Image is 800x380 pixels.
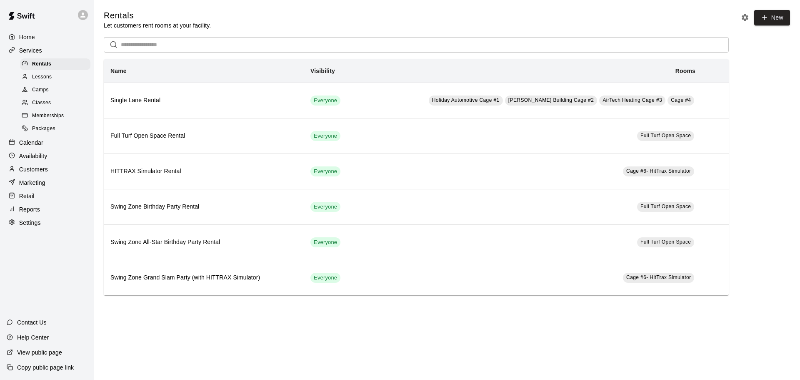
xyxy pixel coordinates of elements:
[310,132,340,140] span: Everyone
[310,96,340,106] div: This service is visible to all of your customers
[432,97,500,103] span: Holiday Automotive Cage #1
[19,179,45,187] p: Marketing
[20,123,94,136] a: Packages
[640,204,691,209] span: Full Turf Open Space
[310,97,340,105] span: Everyone
[19,205,40,214] p: Reports
[671,97,691,103] span: Cage #4
[602,97,662,103] span: AirTech Heating Cage #3
[310,202,340,212] div: This service is visible to all of your customers
[675,68,695,74] b: Rooms
[32,112,64,120] span: Memberships
[7,44,87,57] a: Services
[310,68,335,74] b: Visibility
[19,192,35,200] p: Retail
[310,168,340,176] span: Everyone
[110,273,297,282] h6: Swing Zone Grand Slam Party (with HITTRAX Simulator)
[110,68,127,74] b: Name
[19,219,41,227] p: Settings
[7,150,87,162] a: Availability
[310,237,340,247] div: This service is visible to all of your customers
[7,176,87,189] a: Marketing
[20,71,90,83] div: Lessons
[626,274,691,280] span: Cage #6- HitTrax Simulator
[310,131,340,141] div: This service is visible to all of your customers
[310,273,340,283] div: This service is visible to all of your customers
[20,97,90,109] div: Classes
[20,110,90,122] div: Memberships
[310,203,340,211] span: Everyone
[310,166,340,176] div: This service is visible to all of your customers
[7,190,87,202] a: Retail
[32,125,55,133] span: Packages
[7,163,87,176] a: Customers
[20,97,94,110] a: Classes
[640,133,691,138] span: Full Turf Open Space
[110,202,297,211] h6: Swing Zone Birthday Party Rental
[17,333,49,342] p: Help Center
[7,203,87,216] a: Reports
[104,10,211,21] h5: Rentals
[20,110,94,123] a: Memberships
[7,136,87,149] a: Calendar
[310,274,340,282] span: Everyone
[17,318,47,327] p: Contact Us
[739,11,751,24] button: Rental settings
[508,97,594,103] span: [PERSON_NAME] Building Cage #2
[17,348,62,357] p: View public page
[32,99,51,107] span: Classes
[20,123,90,135] div: Packages
[19,46,42,55] p: Services
[20,84,94,97] a: Camps
[32,60,51,68] span: Rentals
[19,33,35,41] p: Home
[110,238,297,247] h6: Swing Zone All-Star Birthday Party Rental
[104,21,211,30] p: Let customers rent rooms at your facility.
[19,138,43,147] p: Calendar
[20,70,94,83] a: Lessons
[104,59,729,295] table: simple table
[640,239,691,245] span: Full Turf Open Space
[110,167,297,176] h6: HITTRAX Simulator Rental
[32,86,49,94] span: Camps
[32,73,52,81] span: Lessons
[20,84,90,96] div: Camps
[310,239,340,247] span: Everyone
[19,152,47,160] p: Availability
[754,10,790,25] a: New
[19,165,48,174] p: Customers
[20,58,94,70] a: Rentals
[7,31,87,43] a: Home
[17,363,74,372] p: Copy public page link
[110,131,297,141] h6: Full Turf Open Space Rental
[626,168,691,174] span: Cage #6- HitTrax Simulator
[20,58,90,70] div: Rentals
[7,216,87,229] a: Settings
[110,96,297,105] h6: Single Lane Rental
